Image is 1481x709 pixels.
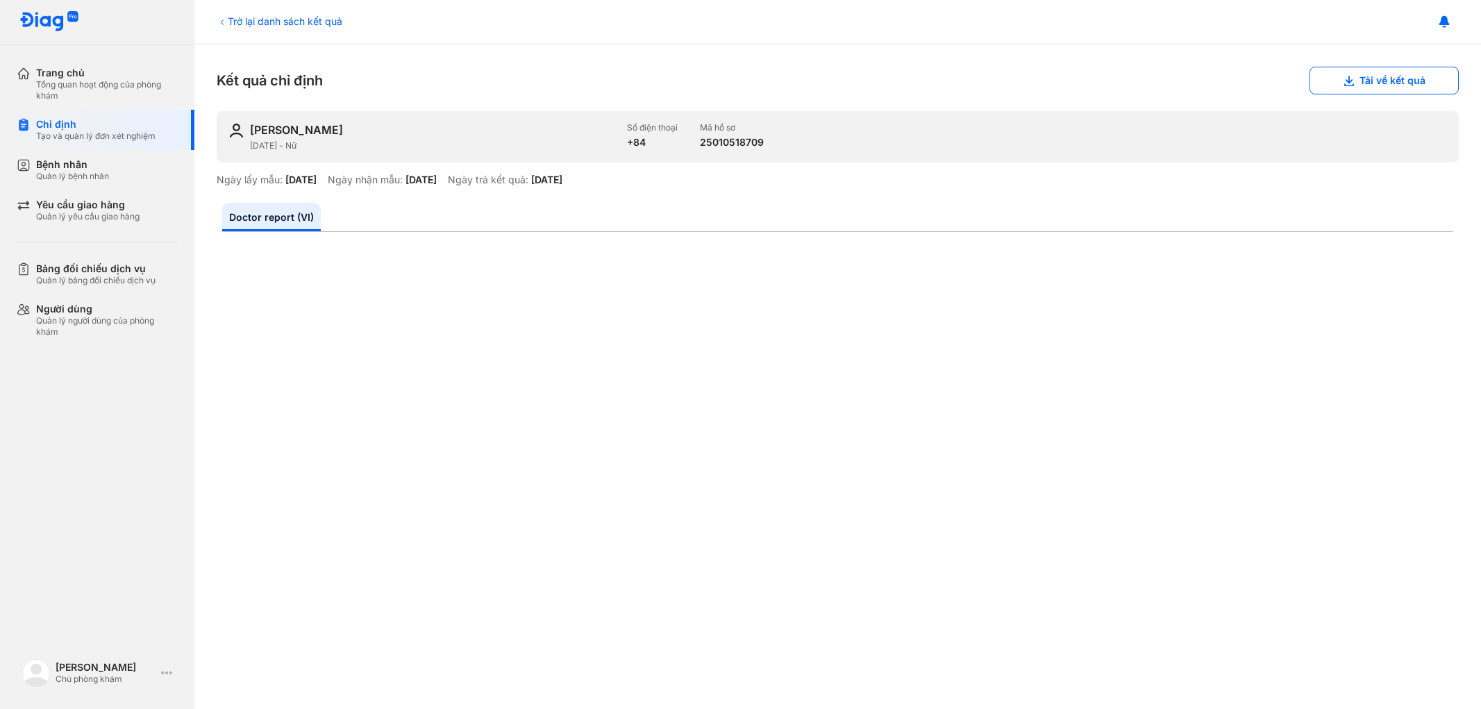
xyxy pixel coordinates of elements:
div: Bệnh nhân [36,158,109,171]
a: Doctor report (VI) [222,203,321,231]
div: [PERSON_NAME] [250,122,343,137]
div: Bảng đối chiếu dịch vụ [36,262,156,275]
div: [DATE] [531,174,562,186]
div: Trang chủ [36,67,178,79]
div: Ngày nhận mẫu: [328,174,403,186]
button: Tải về kết quả [1310,67,1459,94]
div: [PERSON_NAME] [56,661,156,674]
div: Kết quả chỉ định [217,67,1459,94]
div: Quản lý bệnh nhân [36,171,109,182]
div: Yêu cầu giao hàng [36,199,140,211]
div: Chủ phòng khám [56,674,156,685]
div: Ngày lấy mẫu: [217,174,283,186]
div: Tạo và quản lý đơn xét nghiệm [36,131,156,142]
img: user-icon [228,122,244,139]
div: Ngày trả kết quả: [448,174,528,186]
div: Chỉ định [36,118,156,131]
div: Mã hồ sơ [700,122,764,133]
div: Người dùng [36,303,178,315]
div: +84 [627,136,678,149]
div: 25010518709 [700,136,764,149]
div: Quản lý bảng đối chiếu dịch vụ [36,275,156,286]
div: Số điện thoại [627,122,678,133]
img: logo [22,659,50,687]
div: Quản lý yêu cầu giao hàng [36,211,140,222]
div: [DATE] [285,174,317,186]
div: Tổng quan hoạt động của phòng khám [36,79,178,101]
div: [DATE] [405,174,437,186]
div: Trở lại danh sách kết quả [217,14,342,28]
div: [DATE] - Nữ [250,140,616,151]
img: logo [19,11,79,33]
div: Quản lý người dùng của phòng khám [36,315,178,337]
